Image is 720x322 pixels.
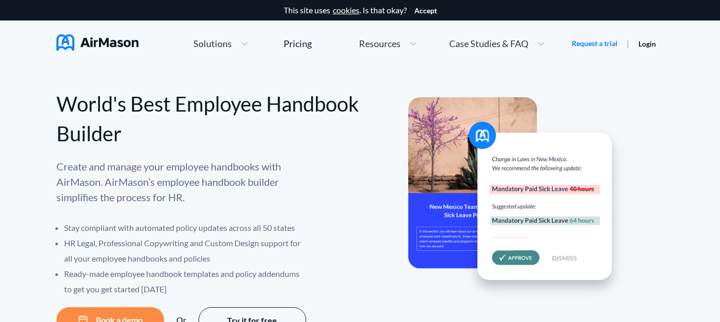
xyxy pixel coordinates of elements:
span: Solutions [193,39,232,48]
li: Stay compliant with automated policy updates across all 50 states [64,220,308,235]
a: Login [638,39,656,48]
p: Create and manage your employee handbooks with AirMason. AirMason’s employee handbook builder sim... [56,159,308,205]
div: World's Best Employee Handbook Builder [56,89,361,148]
a: Request a trial [572,38,617,49]
span: | [627,38,629,48]
a: Pricing [284,34,312,53]
a: cookies [333,6,359,15]
span: Resources [359,39,401,48]
li: Ready-made employee handbook templates and policy addendums to get you get started [DATE] [64,266,308,297]
img: hero-banner [408,97,624,298]
span: Case Studies & FAQ [449,39,528,48]
button: Accept cookies [414,7,437,15]
li: HR Legal, Professional Copywriting and Custom Design support for all your employee handbooks and ... [64,235,308,266]
div: Pricing [284,39,312,48]
img: AirMason Logo [56,34,138,51]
